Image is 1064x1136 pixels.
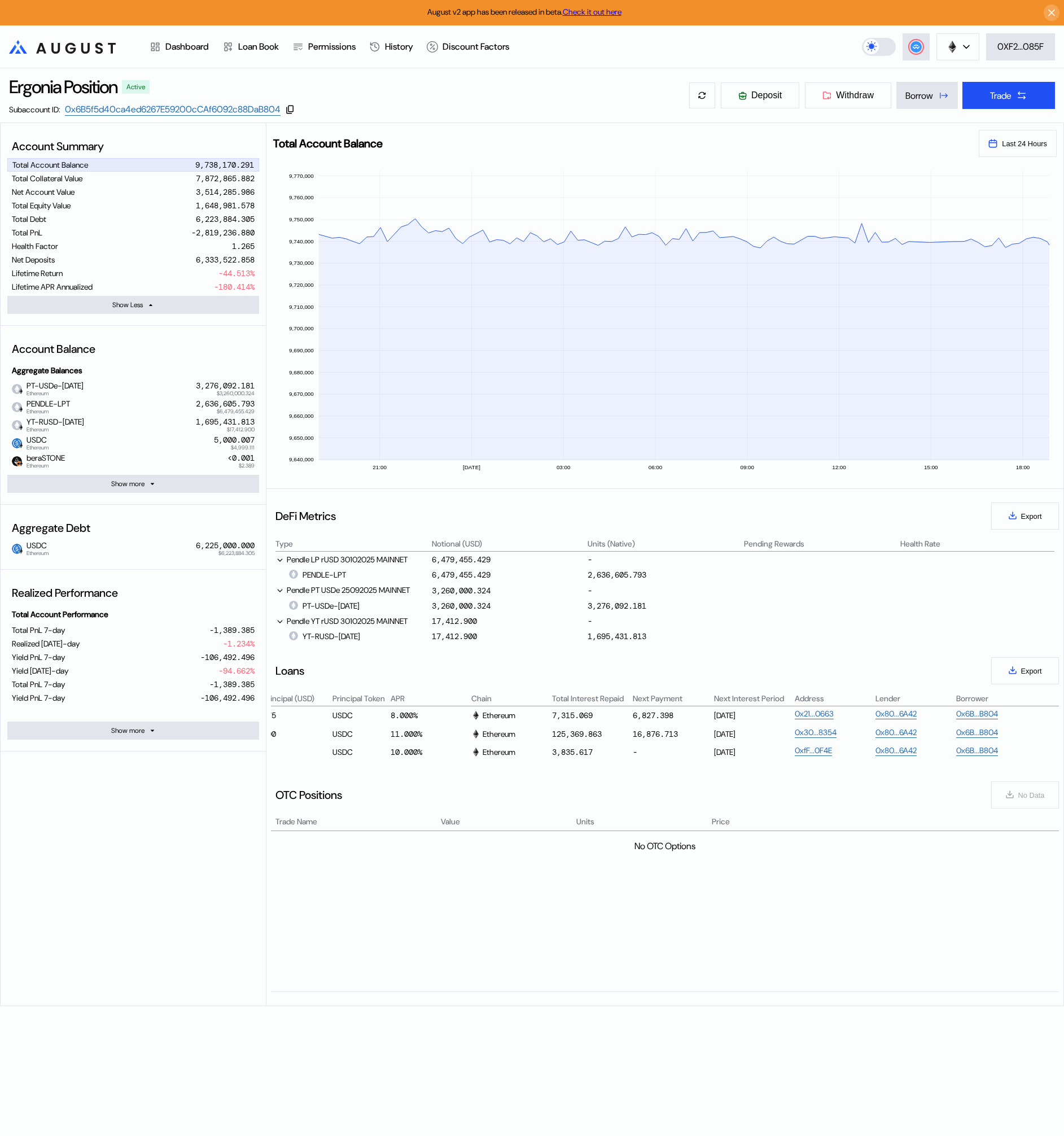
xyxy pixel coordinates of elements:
[143,26,216,68] a: Dashboard
[956,745,998,756] a: 0x6B...B804
[1021,667,1042,675] span: Export
[18,461,24,466] img: svg+xml,%3c
[12,173,82,183] div: Total Collateral Value
[289,173,314,179] text: 9,770,000
[12,420,22,430] img: empty-token.png
[12,282,93,292] div: Lifetime APR Annualized
[7,516,259,540] div: Aggregate Debt
[209,679,255,689] div: -1,389.385
[200,652,255,662] div: -106,492.496
[552,693,631,704] div: Total Interest Repaid
[289,216,314,222] text: 9,750,000
[741,464,755,470] text: 09:00
[432,616,477,626] div: 17,412.900
[391,745,470,759] div: 10.000%
[22,435,49,450] span: USDC
[905,90,933,102] div: Borrow
[588,631,646,641] div: 1,695,431.813
[275,584,430,596] div: Pendle PT USDe 25092025 MAINNET
[576,816,594,828] span: Units
[275,509,336,523] div: DeFi Metrics
[432,539,482,549] div: Notional (USD)
[275,788,342,802] div: OTC Positions
[986,33,1055,60] button: 0XF2...085F
[12,241,58,251] div: Health Factor
[289,631,360,641] div: YT-RUSD-[DATE]
[196,541,255,550] div: 6,225,000.000
[588,554,742,565] div: -
[875,745,917,756] a: 0x80...6A42
[795,745,832,756] a: 0xfF...0F4E
[218,268,255,278] div: -44.513%
[22,399,70,414] span: PENDLE-LPT
[231,445,255,451] span: $4,999.111
[7,475,259,493] button: Show more
[588,601,646,611] div: 3,276,092.181
[385,41,413,53] div: History
[900,539,940,549] div: Health Rate
[22,541,49,556] span: USDC
[196,255,255,265] div: 6,333,522.858
[18,407,24,412] img: svg+xml,%3c
[191,228,255,238] div: -2,819,236.880
[12,625,65,635] div: Total PnL 7-day
[441,816,460,828] span: Value
[7,296,259,314] button: Show Less
[795,693,874,704] div: Address
[12,544,22,554] img: usdc.png
[18,548,24,554] img: svg+xml,%3c
[588,584,742,596] div: -
[471,710,515,720] div: Ethereum
[27,550,49,556] span: Ethereum
[289,282,314,288] text: 9,720,000
[552,710,593,720] div: 7,315.069
[12,255,55,265] div: Net Deposits
[432,554,491,565] div: 6,479,455.429
[196,399,255,409] div: 2,636,605.793
[588,570,646,580] div: 2,636,605.793
[22,381,84,396] span: PT-USDe-[DATE]
[289,369,314,375] text: 9,680,000
[633,745,712,759] div: -
[991,657,1059,684] button: Export
[200,693,255,703] div: -106,492.496
[956,727,998,738] a: 0x6B...B804
[633,729,678,739] div: 16,876.713
[289,413,314,419] text: 9,660,000
[165,41,209,53] div: Dashboard
[552,747,593,757] div: 3,835.617
[714,709,793,722] div: [DATE]
[714,745,793,759] div: [DATE]
[946,41,958,53] img: chain logo
[239,463,255,469] span: $2.389
[373,464,387,470] text: 21:00
[12,268,63,278] div: Lifetime Return
[195,160,254,170] div: 9,738,170.291
[332,727,389,741] div: USDC
[223,639,255,649] div: -1.234%
[1002,139,1047,148] span: Last 24 Hours
[289,391,314,397] text: 9,670,000
[7,337,259,361] div: Account Balance
[238,41,279,53] div: Loan Book
[196,173,255,183] div: 7,872,865.882
[557,464,571,470] text: 03:00
[471,729,480,739] img: svg+xml,%3c
[275,539,293,549] div: Type
[471,693,550,704] div: Chain
[714,727,793,741] div: [DATE]
[875,709,917,719] a: 0x80...6A42
[720,82,800,109] button: Deposit
[751,90,782,101] span: Deposit
[22,453,65,468] span: beraSTONE
[12,639,80,649] div: Realized [DATE]-day
[289,570,346,580] div: PENDLE-LPT
[962,82,1055,109] button: Trade
[924,464,938,470] text: 15:00
[744,539,804,549] div: Pending Rewards
[232,241,255,251] div: 1.265
[332,745,389,759] div: USDC
[214,282,255,292] div: -180.414%
[196,417,255,427] div: 1,695,431.813
[196,214,255,224] div: 6,223,884.305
